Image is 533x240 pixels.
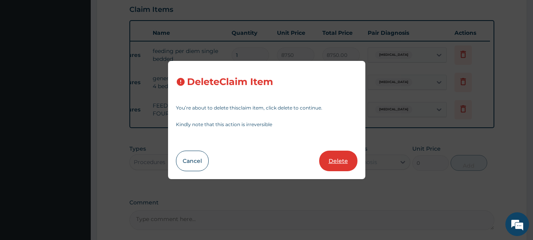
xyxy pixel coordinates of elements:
button: Cancel [176,151,209,171]
div: Minimize live chat window [129,4,148,23]
textarea: Type your message and hit 'Enter' [4,158,150,185]
div: Chat with us now [41,44,133,55]
img: d_794563401_company_1708531726252_794563401 [15,40,32,59]
p: Kindly note that this action is irreversible [176,122,357,127]
button: Delete [319,151,357,171]
p: You’re about to delete this claim item , click delete to continue. [176,106,357,110]
h3: Delete Claim Item [187,77,273,87]
span: We're online! [46,70,109,150]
